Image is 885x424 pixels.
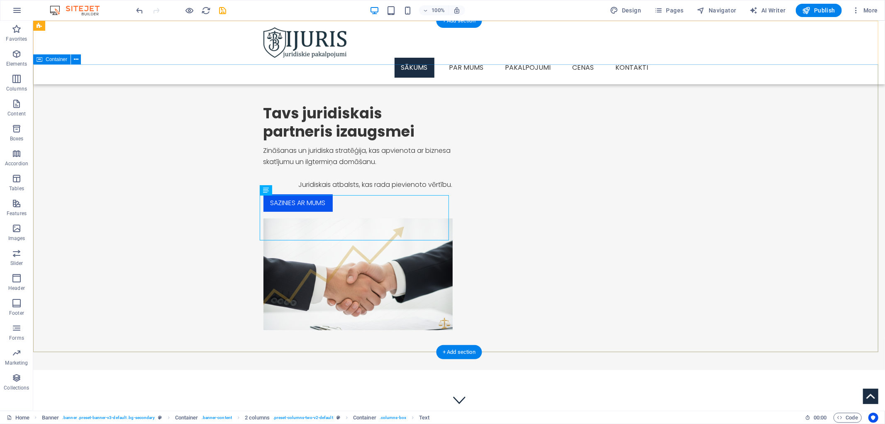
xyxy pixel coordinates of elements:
[353,413,376,423] span: Click to select. Double-click to edit
[7,413,29,423] a: Click to cancel selection. Double-click to open Pages
[185,5,195,15] button: Click here to leave preview mode and continue editing
[10,135,24,142] p: Boxes
[8,235,25,242] p: Images
[436,14,482,28] div: + Add section
[175,413,198,423] span: Click to select. Double-click to edit
[802,6,835,15] span: Publish
[834,413,862,423] button: Code
[607,4,645,17] div: Design (Ctrl+Alt+Y)
[42,413,59,423] span: Click to select. Double-click to edit
[6,86,27,92] p: Columns
[135,6,145,15] i: Undo: Change text (Ctrl+Z)
[5,160,28,167] p: Accordion
[4,385,29,391] p: Collections
[654,6,683,15] span: Pages
[651,4,687,17] button: Pages
[419,413,429,423] span: Click to select. Double-click to edit
[6,61,27,67] p: Elements
[201,5,211,15] button: reload
[158,415,162,420] i: This element is a customizable preset
[453,7,461,14] i: On resize automatically adjust zoom level to fit chosen device.
[218,5,228,15] button: save
[8,285,25,292] p: Header
[62,413,155,423] span: . banner .preset-banner-v3-default .bg-secondary
[6,36,27,42] p: Favorites
[868,413,878,423] button: Usercentrics
[607,4,645,17] button: Design
[9,310,24,316] p: Footer
[42,413,430,423] nav: breadcrumb
[432,5,445,15] h6: 100%
[419,5,449,15] button: 100%
[5,360,28,366] p: Marketing
[750,6,786,15] span: AI Writer
[245,413,270,423] span: Click to select. Double-click to edit
[819,414,821,421] span: :
[7,210,27,217] p: Features
[746,4,789,17] button: AI Writer
[46,57,67,62] span: Container
[837,413,858,423] span: Code
[10,260,23,267] p: Slider
[202,6,211,15] i: Reload page
[814,413,826,423] span: 00 00
[9,335,24,341] p: Forms
[9,185,24,192] p: Tables
[694,4,740,17] button: Navigator
[805,413,827,423] h6: Session time
[7,110,26,117] p: Content
[135,5,145,15] button: undo
[610,6,641,15] span: Design
[436,345,482,359] div: + Add section
[48,5,110,15] img: Editor Logo
[697,6,736,15] span: Navigator
[848,4,881,17] button: More
[218,6,228,15] i: Save (Ctrl+S)
[202,413,232,423] span: . banner-content
[273,413,333,423] span: . preset-columns-two-v2-default
[852,6,878,15] span: More
[796,4,842,17] button: Publish
[380,413,406,423] span: . columns-box
[336,415,340,420] i: This element is a customizable preset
